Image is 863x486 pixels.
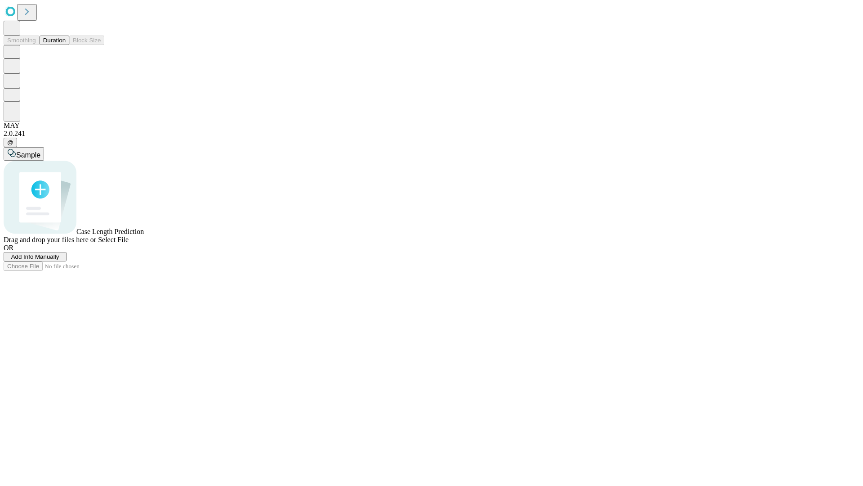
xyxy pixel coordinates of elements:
[4,130,859,138] div: 2.0.241
[4,138,17,147] button: @
[4,36,40,45] button: Smoothing
[4,244,13,252] span: OR
[4,236,96,243] span: Drag and drop your files here or
[7,139,13,146] span: @
[76,228,144,235] span: Case Length Prediction
[16,151,40,159] span: Sample
[69,36,104,45] button: Block Size
[98,236,129,243] span: Select File
[40,36,69,45] button: Duration
[4,147,44,161] button: Sample
[4,121,859,130] div: MAY
[11,253,59,260] span: Add Info Manually
[4,252,67,261] button: Add Info Manually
